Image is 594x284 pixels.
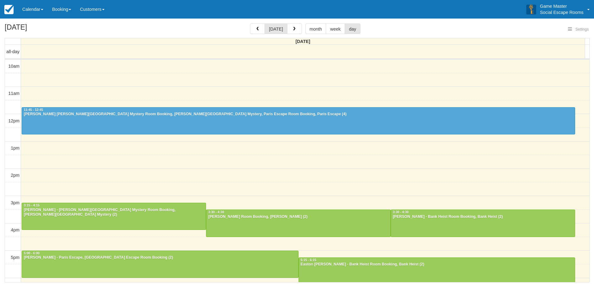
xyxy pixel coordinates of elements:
div: [PERSON_NAME] - Bank Heist Room Booking, Bank Heist (2) [393,214,573,219]
button: Settings [564,25,592,34]
span: 12pm [8,118,19,123]
span: 3:30 - 4:30 [208,210,224,214]
div: [PERSON_NAME] - Paris Escape, [GEOGRAPHIC_DATA] Escape Room Booking (2) [24,255,297,260]
a: 11:45 - 12:45[PERSON_NAME] [PERSON_NAME][GEOGRAPHIC_DATA] Mystery Room Booking, [PERSON_NAME][GEO... [22,107,575,134]
span: Settings [575,27,589,32]
button: [DATE] [265,23,287,34]
span: [DATE] [295,39,310,44]
p: Game Master [540,3,583,9]
a: 3:30 - 4:30[PERSON_NAME] Room Booking, [PERSON_NAME] (2) [206,210,390,237]
p: Social Escape Rooms [540,9,583,15]
div: [PERSON_NAME] - [PERSON_NAME][GEOGRAPHIC_DATA] Mystery Room Booking, [PERSON_NAME][GEOGRAPHIC_DAT... [24,208,204,218]
h2: [DATE] [5,23,83,35]
span: 3:30 - 4:30 [393,210,409,214]
span: 11am [8,91,19,96]
button: month [305,23,326,34]
a: 3:30 - 4:30[PERSON_NAME] - Bank Heist Room Booking, Bank Heist (2) [391,210,575,237]
span: 5:00 - 6:00 [24,252,40,255]
a: 3:15 - 4:15[PERSON_NAME] - [PERSON_NAME][GEOGRAPHIC_DATA] Mystery Room Booking, [PERSON_NAME][GEO... [22,203,206,230]
button: week [326,23,345,34]
button: day [345,23,360,34]
span: 4pm [11,227,19,232]
div: [PERSON_NAME] Room Booking, [PERSON_NAME] (2) [208,214,389,219]
img: checkfront-main-nav-mini-logo.png [4,5,14,14]
span: 2pm [11,173,19,178]
img: A3 [526,4,536,14]
span: all-day [6,49,19,54]
span: 5:15 - 6:15 [301,258,316,262]
span: 1pm [11,146,19,150]
span: 11:45 - 12:45 [24,108,43,112]
span: 3pm [11,200,19,205]
div: [PERSON_NAME] [PERSON_NAME][GEOGRAPHIC_DATA] Mystery Room Booking, [PERSON_NAME][GEOGRAPHIC_DATA]... [24,112,573,117]
span: 3:15 - 4:15 [24,204,40,207]
div: Easton [PERSON_NAME] - Bank Heist Room Booking, Bank Heist (2) [300,262,574,267]
span: 10am [8,64,19,69]
a: 5:00 - 6:00[PERSON_NAME] - Paris Escape, [GEOGRAPHIC_DATA] Escape Room Booking (2) [22,251,299,278]
span: 5pm [11,255,19,260]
